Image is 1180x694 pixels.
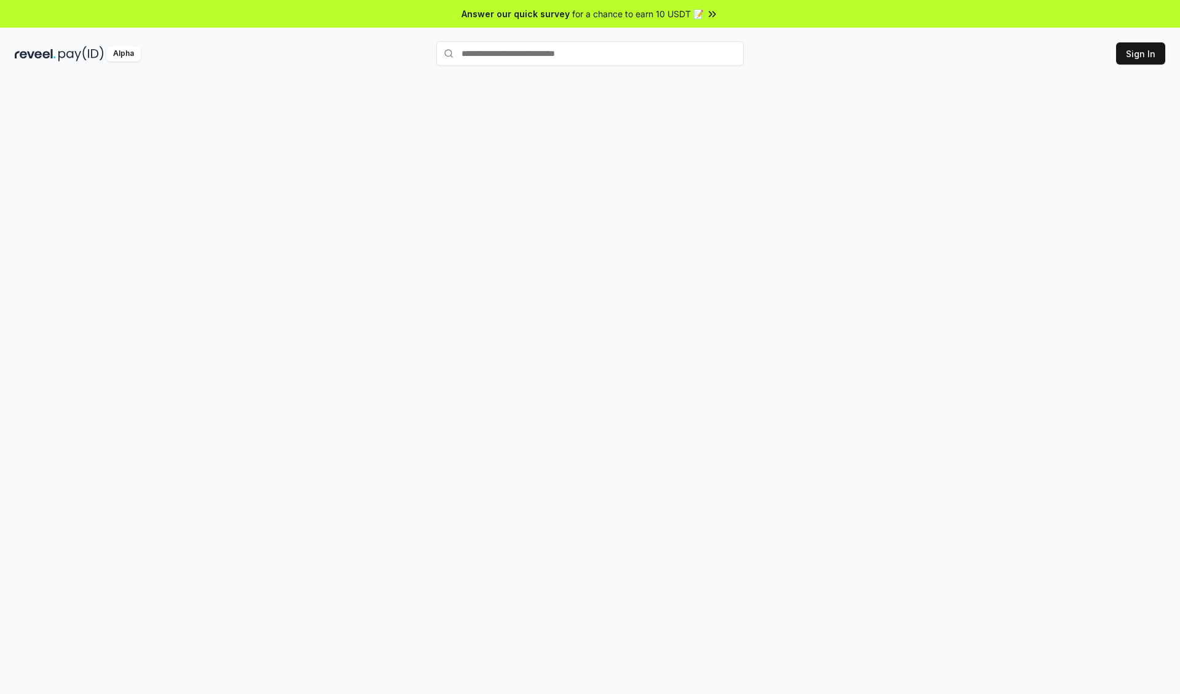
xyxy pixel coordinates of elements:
span: for a chance to earn 10 USDT 📝 [572,7,704,20]
span: Answer our quick survey [462,7,570,20]
img: pay_id [58,46,104,61]
button: Sign In [1116,42,1165,65]
div: Alpha [106,46,141,61]
img: reveel_dark [15,46,56,61]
